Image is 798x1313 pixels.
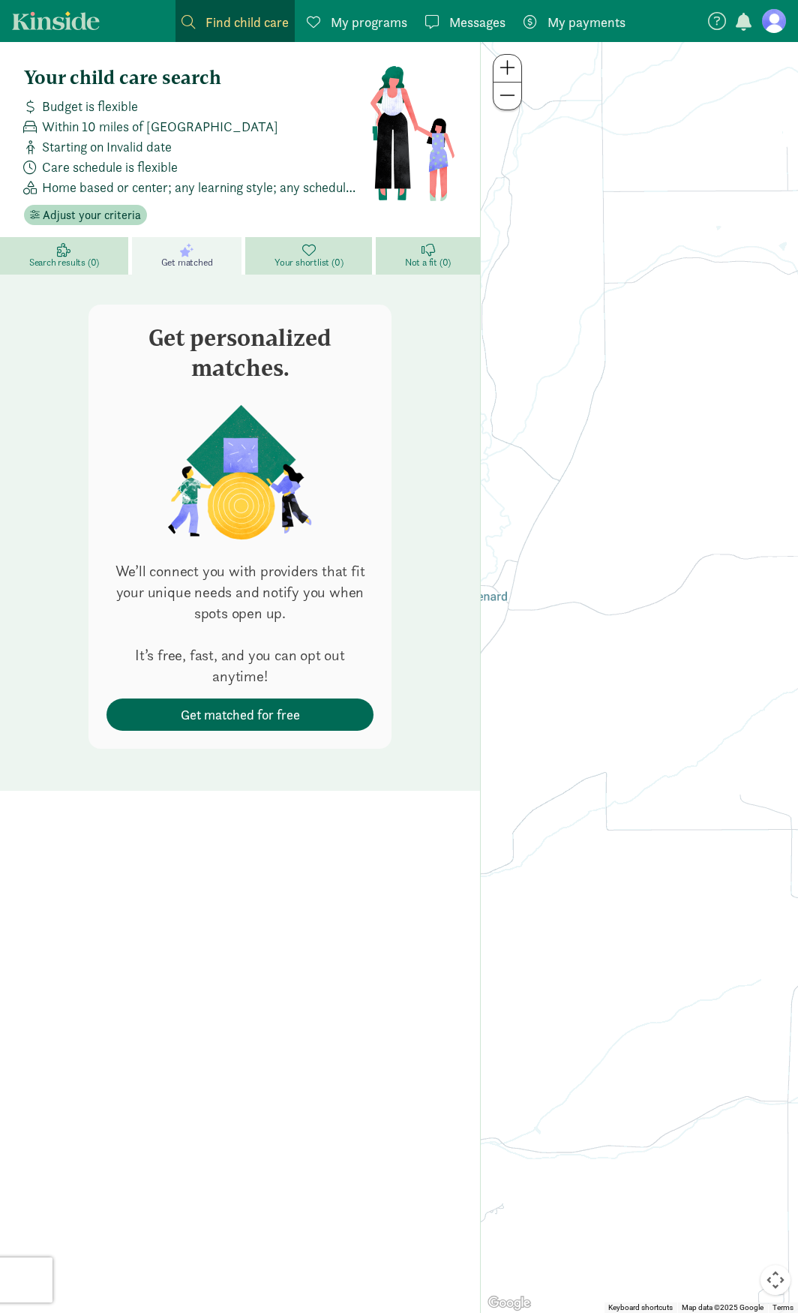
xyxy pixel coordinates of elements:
button: Map camera controls [760,1265,790,1295]
span: Adjust your criteria [43,206,141,224]
button: Get matched for free [106,699,373,731]
span: Care schedule is flexible [42,157,178,177]
span: Find child care [205,12,289,32]
span: My payments [547,12,625,32]
span: Search results (0) [29,257,99,269]
a: Kinside [12,11,100,30]
h3: Get personalized matches. [106,323,373,383]
span: Within 10 miles of [GEOGRAPHIC_DATA] [42,116,278,137]
a: Your shortlist (0) [245,237,376,275]
span: My programs [331,12,407,32]
span: Budget is flexible [42,96,138,116]
button: Adjust your criteria [24,205,147,226]
a: Terms (opens in new tab) [772,1303,793,1311]
a: Open this area in Google Maps (opens a new window) [484,1293,534,1313]
span: Starting on Invalid date [42,137,172,157]
button: Keyboard shortcuts [608,1302,673,1313]
a: Get matched [132,237,245,275]
span: Get matched for free [181,705,300,725]
span: Messages [449,12,505,32]
p: We’ll connect you with providers that fit your unique needs and notify you when spots open up. It... [106,560,373,687]
span: Map data ©2025 Google [682,1303,763,1311]
span: Home based or center; any learning style; any schedule type [42,177,357,197]
img: Google [484,1293,534,1313]
a: Not a fit (0) [376,237,480,275]
span: Your shortlist (0) [274,257,343,269]
h4: Your child care search [24,66,370,90]
span: Not a fit (0) [405,257,451,269]
span: Get matched [161,257,213,269]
